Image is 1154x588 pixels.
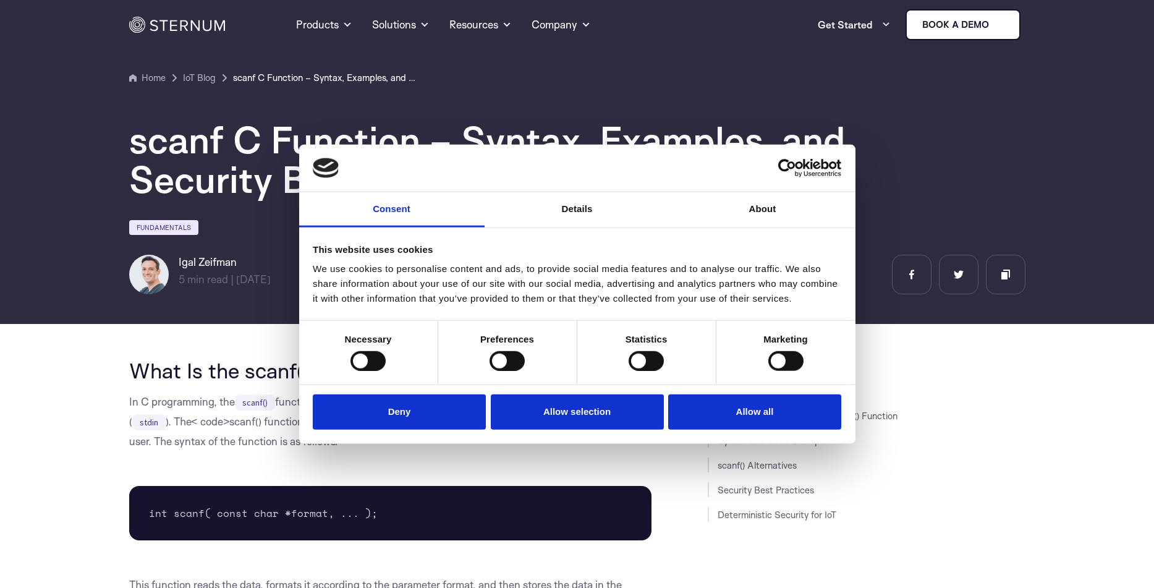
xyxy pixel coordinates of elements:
a: Products [296,2,352,47]
h1: scanf C Function – Syntax, Examples, and Security Best Practices [129,120,871,199]
strong: Marketing [763,334,808,344]
a: Security Best Practices [718,484,814,496]
a: Details [485,192,670,228]
button: Deny [313,394,486,430]
strong: Necessary [345,334,392,344]
h3: JUMP TO SECTION [708,359,1025,369]
div: This website uses cookies [313,242,841,257]
a: scanf C Function – Syntax, Examples, and Security Best Practices [233,70,418,85]
img: logo [313,158,339,178]
p: In C programming, the function is used to read formatted input from the standard input device ( )... [129,392,652,451]
a: Get Started [818,12,891,37]
a: Resources [449,2,512,47]
h6: Igal Zeifman [179,255,271,270]
span: min read | [179,273,234,286]
button: Allow all [668,394,841,430]
img: Igal Zeifman [129,255,169,294]
button: Allow selection [491,394,664,430]
a: Company [532,2,591,47]
a: Book a demo [906,9,1020,40]
strong: Preferences [480,334,534,344]
span: [DATE] [236,273,271,286]
a: Usercentrics Cookiebot - opens in a new window [733,159,841,177]
a: IoT Blog [183,70,216,85]
a: Fundamentals [129,220,198,235]
a: Deterministic Security for IoT [718,509,836,521]
code: scanf() [235,394,275,411]
pre: int scanf( const char *format, ... ); [129,486,652,540]
h2: What Is the scanf() C Function [129,359,652,382]
a: About [670,192,855,228]
a: scanf() Alternatives [718,459,797,471]
a: Solutions [372,2,430,47]
strong: Statistics [626,334,668,344]
a: Home [129,70,166,85]
div: We use cookies to personalise content and ads, to provide social media features and to analyse ou... [313,262,841,306]
code: stdin [132,414,166,430]
a: Consent [299,192,485,228]
span: 5 [179,273,185,286]
img: sternum iot [994,20,1004,30]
